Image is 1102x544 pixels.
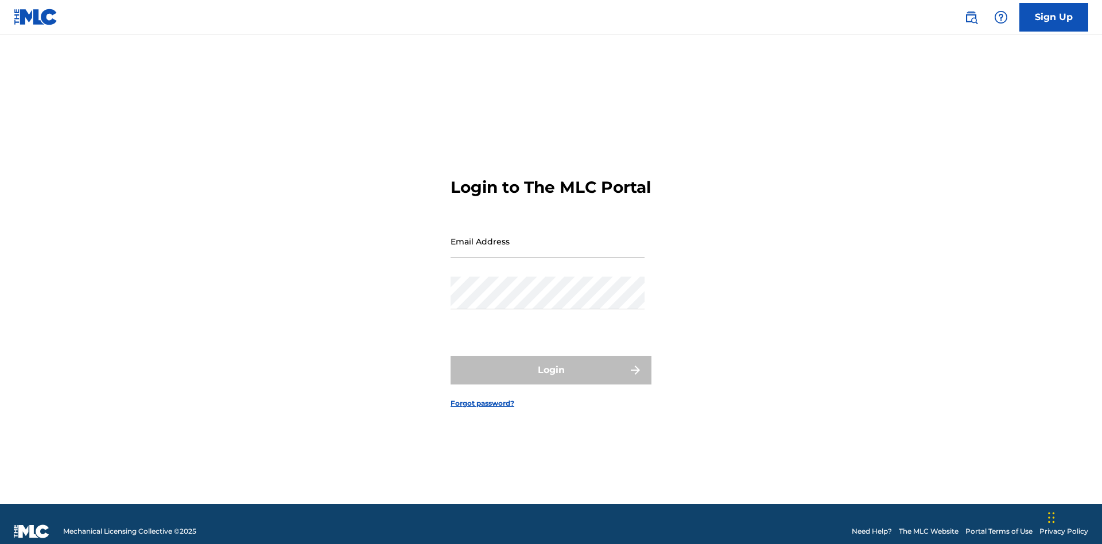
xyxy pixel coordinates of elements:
img: search [964,10,978,24]
span: Mechanical Licensing Collective © 2025 [63,526,196,537]
img: logo [14,524,49,538]
a: Forgot password? [451,398,514,409]
a: Sign Up [1019,3,1088,32]
div: Drag [1048,500,1055,535]
a: Privacy Policy [1039,526,1088,537]
a: Need Help? [852,526,892,537]
div: Help [990,6,1012,29]
img: help [994,10,1008,24]
img: MLC Logo [14,9,58,25]
h3: Login to The MLC Portal [451,177,651,197]
a: Portal Terms of Use [965,526,1033,537]
a: Public Search [960,6,983,29]
iframe: Chat Widget [1045,489,1102,544]
a: The MLC Website [899,526,959,537]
